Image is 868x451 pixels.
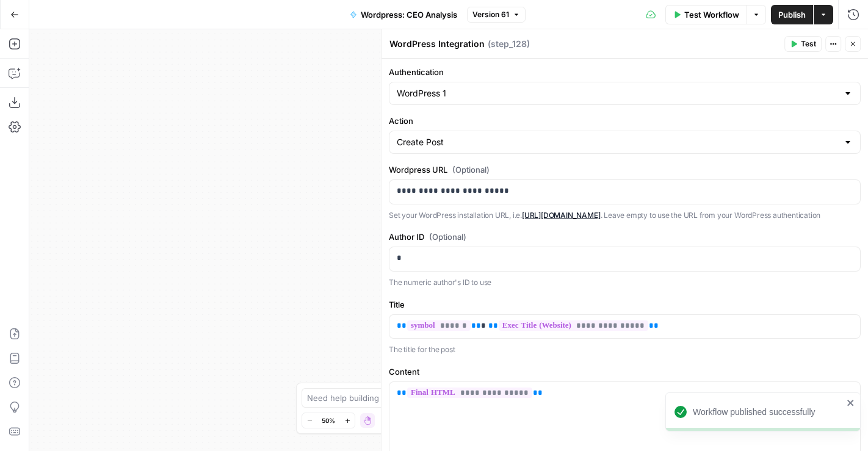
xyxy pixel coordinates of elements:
[389,298,861,311] label: Title
[342,5,465,24] button: Wordpress: CEO Analysis
[452,164,490,176] span: (Optional)
[801,38,816,49] span: Test
[389,344,861,356] p: The title for the post
[389,66,861,78] label: Authentication
[684,9,739,21] span: Test Workflow
[397,87,838,99] input: WordPress 1
[361,9,457,21] span: Wordpress: CEO Analysis
[467,7,526,23] button: Version 61
[771,5,813,24] button: Publish
[389,115,861,127] label: Action
[397,136,838,148] input: Create Post
[778,9,806,21] span: Publish
[665,5,747,24] button: Test Workflow
[784,36,822,52] button: Test
[389,38,485,50] textarea: WordPress Integration
[488,38,530,50] span: ( step_128 )
[389,366,861,378] label: Content
[322,416,335,425] span: 50%
[389,209,861,222] p: Set your WordPress installation URL, i.e. . Leave empty to use the URL from your WordPress authen...
[429,231,466,243] span: (Optional)
[472,9,509,20] span: Version 61
[389,164,861,176] label: Wordpress URL
[389,231,861,243] label: Author ID
[693,406,843,418] div: Workflow published successfully
[522,211,601,220] a: [URL][DOMAIN_NAME]
[847,398,855,408] button: close
[389,276,861,289] p: The numeric author's ID to use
